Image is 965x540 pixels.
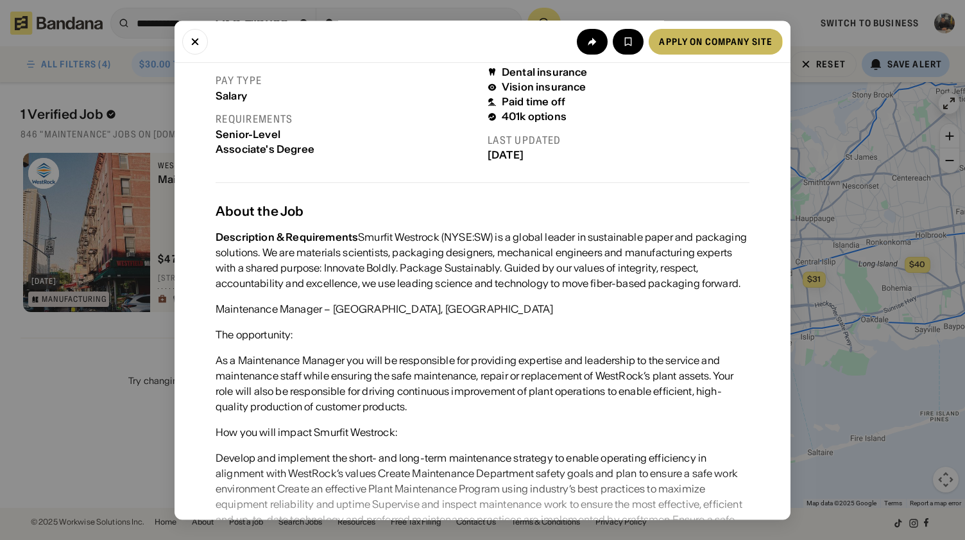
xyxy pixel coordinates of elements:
[216,353,749,414] div: As a Maintenance Manager you will be responsible for providing expertise and leadership to the se...
[216,112,477,126] div: Requirements
[502,66,588,78] div: Dental insurance
[216,204,749,219] div: About the Job
[216,301,553,317] div: Maintenance Manager – [GEOGRAPHIC_DATA], [GEOGRAPHIC_DATA]
[182,28,208,54] button: Close
[216,90,477,102] div: Salary
[216,327,293,342] div: The opportunity:
[216,128,477,141] div: Senior-Level
[659,37,773,46] div: Apply on company site
[502,111,567,123] div: 401k options
[216,424,397,440] div: How you will impact Smurfit Westrock:
[216,231,358,243] div: Description & Requirements
[488,150,749,162] div: [DATE]
[488,134,749,147] div: Last updated
[216,143,477,155] div: Associate's Degree
[502,96,565,109] div: Paid time off
[502,82,586,94] div: Vision insurance
[216,74,477,87] div: Pay type
[216,229,749,291] div: Smurfit Westrock (NYSE:SW) is a global leader in sustainable paper and packaging solutions. We ar...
